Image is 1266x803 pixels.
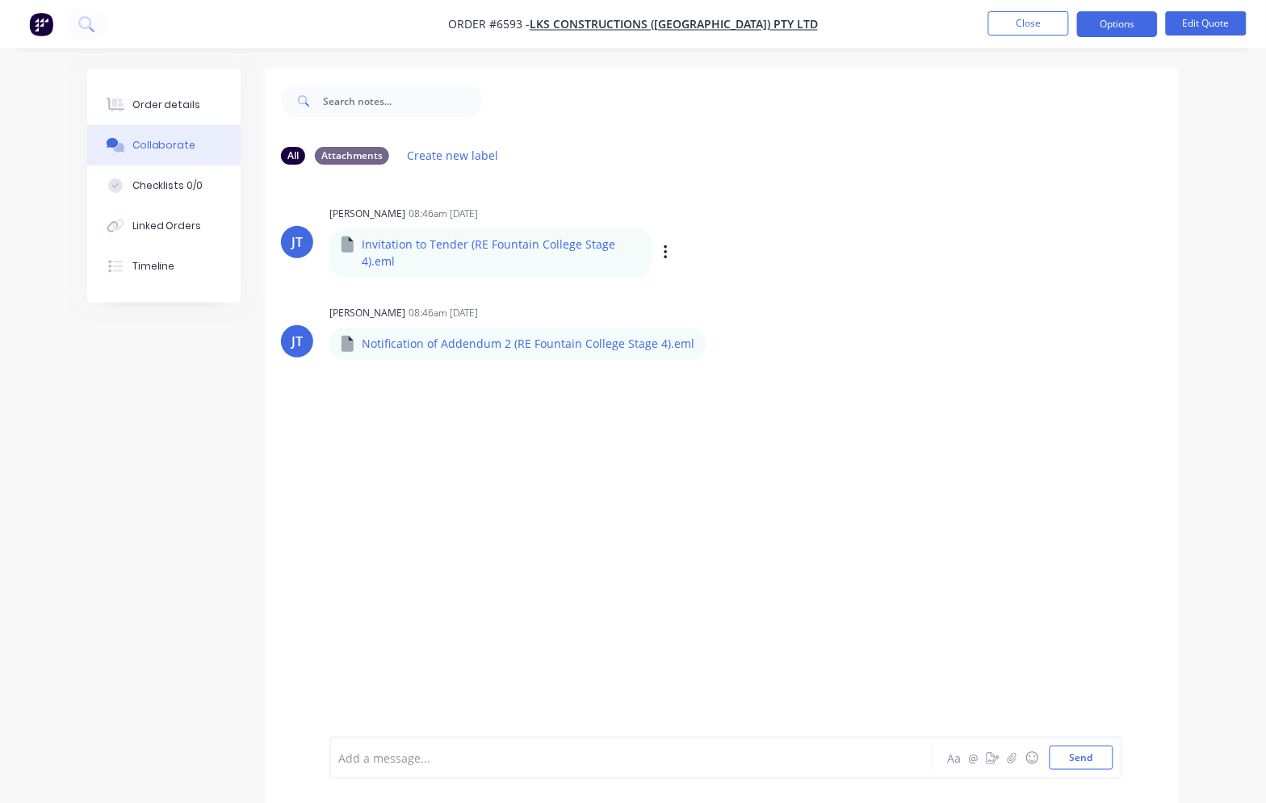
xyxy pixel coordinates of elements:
[1166,11,1247,36] button: Edit Quote
[323,85,483,117] input: Search notes...
[1022,748,1042,767] button: ☺
[409,306,478,320] div: 08:46am [DATE]
[399,144,507,166] button: Create new label
[964,748,983,767] button: @
[291,332,303,351] div: JT
[87,206,241,246] button: Linked Orders
[132,259,175,274] div: Timeline
[409,207,478,221] div: 08:46am [DATE]
[132,219,202,233] div: Linked Orders
[362,236,640,270] p: Invitation to Tender (RE Fountain College Stage 4).eml
[530,17,818,32] a: LKS Constructions ([GEOGRAPHIC_DATA]) Pty Ltd
[362,336,694,352] p: Notification of Addendum 2 (RE Fountain College Stage 4).eml
[1077,11,1158,37] button: Options
[132,178,203,193] div: Checklists 0/0
[281,147,305,165] div: All
[87,246,241,286] button: Timeline
[87,125,241,165] button: Collaborate
[988,11,1069,36] button: Close
[132,98,201,112] div: Order details
[329,207,405,221] div: [PERSON_NAME]
[87,165,241,206] button: Checklists 0/0
[29,12,53,36] img: Factory
[329,306,405,320] div: [PERSON_NAME]
[87,85,241,125] button: Order details
[315,147,389,165] div: Attachments
[945,748,964,767] button: Aa
[448,17,530,32] span: Order #6593 -
[132,138,196,153] div: Collaborate
[1050,746,1113,770] button: Send
[291,232,303,252] div: JT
